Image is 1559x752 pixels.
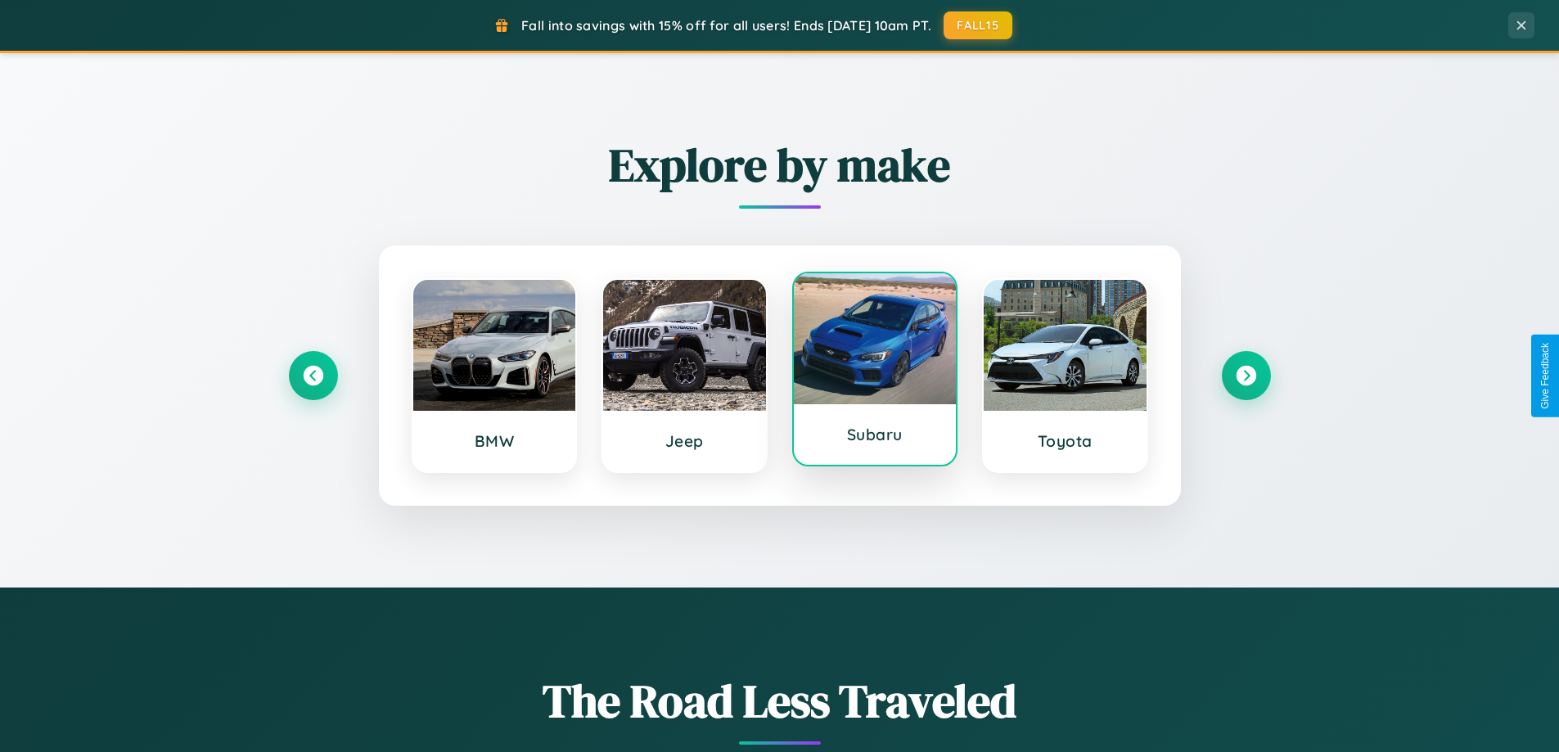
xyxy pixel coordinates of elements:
[944,11,1012,39] button: FALL15
[289,133,1271,196] h2: Explore by make
[810,425,940,444] h3: Subaru
[1000,431,1130,451] h3: Toyota
[430,431,560,451] h3: BMW
[620,431,750,451] h3: Jeep
[521,17,931,34] span: Fall into savings with 15% off for all users! Ends [DATE] 10am PT.
[1539,343,1551,409] div: Give Feedback
[289,669,1271,732] h1: The Road Less Traveled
